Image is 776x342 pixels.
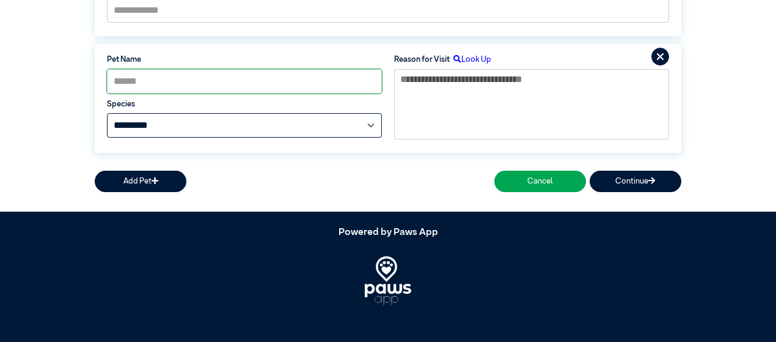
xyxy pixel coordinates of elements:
label: Species [107,99,382,110]
button: Add Pet [95,171,186,192]
button: Continue [590,171,681,192]
label: Look Up [450,54,491,65]
label: Reason for Visit [394,54,450,65]
img: PawsApp [365,256,412,305]
h5: Powered by Paws App [95,227,681,239]
label: Pet Name [107,54,382,65]
button: Cancel [494,171,586,192]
